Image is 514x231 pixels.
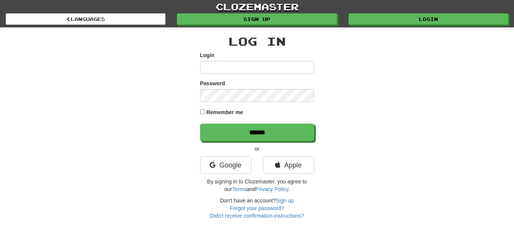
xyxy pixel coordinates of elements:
a: Terms [232,186,247,192]
h2: Log In [200,35,314,48]
a: Login [349,13,508,25]
p: By signing in to Clozemaster, you agree to our and . [200,178,314,193]
a: Didn't receive confirmation instructions? [210,213,304,219]
label: Password [200,80,225,87]
a: Sign up [276,198,294,204]
div: Don't have an account? [200,197,314,220]
a: Privacy Policy [255,186,288,192]
a: Apple [263,156,314,174]
a: Sign up [177,13,337,25]
p: or [200,145,314,153]
a: Forgot your password? [230,205,284,211]
label: Remember me [206,108,243,116]
a: Google [200,156,251,174]
a: Languages [6,13,165,25]
label: Login [200,51,215,59]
